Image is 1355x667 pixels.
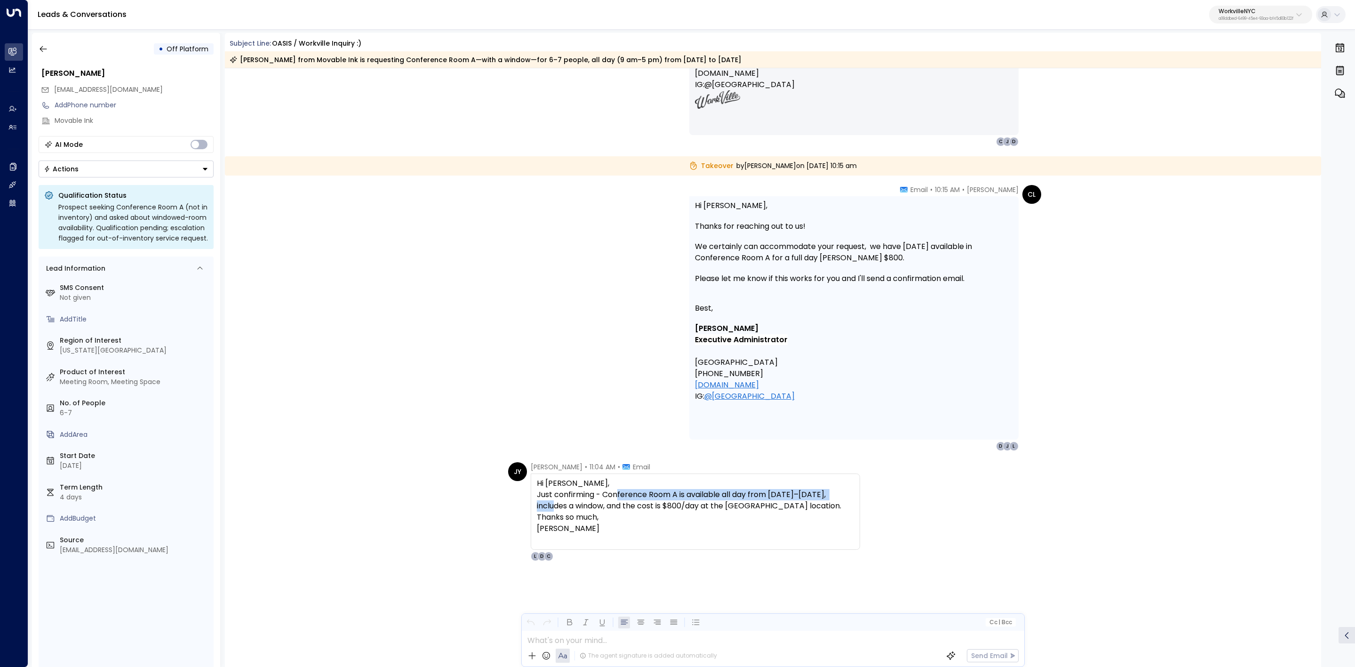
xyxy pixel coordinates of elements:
[60,314,210,324] div: AddTitle
[55,140,83,149] div: AI Mode
[60,451,210,461] label: Start Date
[590,462,615,472] span: 11:04 AM
[537,512,854,534] p: Thanks so much, [PERSON_NAME]
[618,462,620,472] span: •
[537,489,854,512] p: Just confirming - Conference Room A is available all day from [DATE]–[DATE], includes a window, a...
[39,161,214,177] button: Actions
[60,430,210,440] div: AddArea
[58,191,208,200] p: Qualification Status
[1009,137,1019,146] div: D
[60,336,210,346] label: Region of Interest
[695,68,759,79] a: [DOMAIN_NAME]
[38,9,127,20] a: Leads & Conversations
[910,185,928,194] span: Email
[60,535,210,545] label: Source
[60,408,210,418] div: 6-7
[967,185,1019,194] span: [PERSON_NAME]
[930,185,933,194] span: •
[230,55,741,64] div: [PERSON_NAME] from Movable Ink is requesting Conference Room A—with a window—for 6–7 people, all ...
[167,44,208,54] span: Off Platform
[58,202,208,243] div: Prospect seeking Conference Room A (not in inventory) and asked about windowed-room availability....
[695,221,1013,232] div: Thanks for reaching out to us!
[60,367,210,377] label: Product of Interest
[60,346,210,355] div: [US_STATE][GEOGRAPHIC_DATA]
[695,357,778,368] font: [GEOGRAPHIC_DATA]
[60,492,210,502] div: 4 days
[531,462,582,472] span: [PERSON_NAME]
[695,391,795,402] font: IG:
[225,156,1322,176] div: by [PERSON_NAME] on [DATE] 10:15 am
[580,651,717,660] div: The agent signature is added automatically
[633,462,650,472] span: Email
[1003,137,1012,146] div: J
[230,39,271,48] span: Subject Line:
[689,161,733,171] span: Takeover
[54,85,163,94] span: [EMAIL_ADDRESS][DOMAIN_NAME]
[695,334,788,345] b: Executive Administrator
[695,379,759,391] a: [DOMAIN_NAME]
[41,68,214,79] div: [PERSON_NAME]
[159,40,163,57] div: •
[54,85,163,95] span: jyepez@movableink.com
[60,461,210,471] div: [DATE]
[695,323,758,334] b: [PERSON_NAME]
[1219,8,1293,14] p: WorkvilleNYC
[60,482,210,492] label: Term Length
[43,264,105,273] div: Lead Information
[998,619,1000,626] span: |
[1003,442,1012,451] div: J
[1009,442,1019,451] div: L
[695,273,1013,284] div: Please let me know if this works for you and I'll send a confirmation email.
[695,79,704,90] span: IG:
[541,617,553,628] button: Redo
[704,79,795,90] a: @[GEOGRAPHIC_DATA]
[60,514,210,523] div: AddBudget
[695,241,1013,264] div: We certainly can accommodate your request, we have [DATE] available in Conference Room A for a fu...
[55,100,214,110] div: AddPhone number
[544,552,553,561] div: C
[508,462,527,481] div: JY
[60,545,210,555] div: [EMAIL_ADDRESS][DOMAIN_NAME]
[44,165,79,173] div: Actions
[962,185,964,194] span: •
[525,617,536,628] button: Undo
[1022,185,1041,204] div: CL
[55,116,214,126] div: Movable Ink
[695,303,1013,314] div: Best,
[704,391,795,402] a: @[GEOGRAPHIC_DATA]
[989,619,1012,626] span: Cc Bcc
[537,478,854,489] p: Hi [PERSON_NAME],
[695,200,1013,211] div: Hi [PERSON_NAME],
[585,462,587,472] span: •
[60,398,210,408] label: No. of People
[272,39,361,48] div: OASIS / Workville inquiry :)
[537,552,547,561] div: D
[996,137,1005,146] div: C
[1219,17,1293,21] p: a08ddbed-6499-45e4-93aa-bf45d83b122f
[1209,6,1312,24] button: WorkvilleNYCa08ddbed-6499-45e4-93aa-bf45d83b122f
[695,368,763,379] font: [PHONE_NUMBER]
[39,161,214,177] div: Button group with a nested menu
[996,442,1005,451] div: D
[985,618,1015,627] button: Cc|Bcc
[60,283,210,293] label: SMS Consent
[60,293,210,303] div: Not given
[60,377,210,387] div: Meeting Room, Meeting Space
[531,552,540,561] div: L
[935,185,960,194] span: 10:15 AM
